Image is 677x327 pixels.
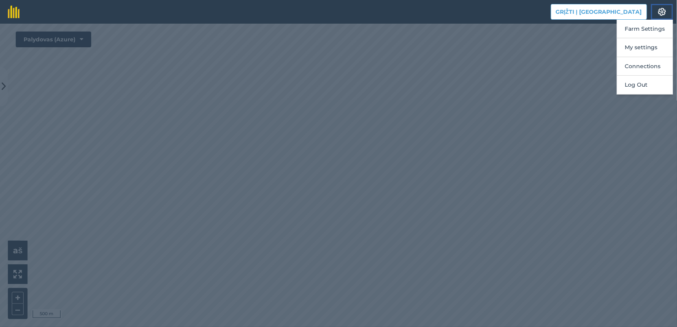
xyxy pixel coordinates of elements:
img: lauko paraštė Logotipas [8,6,20,18]
button: Farm Settings [617,20,673,38]
button: Log Out [617,76,673,94]
button: Grįžti į [GEOGRAPHIC_DATA] [551,4,647,20]
button: My settings [617,38,673,57]
button: Connections [617,57,673,76]
img: Krumpliaračio piktograma [657,8,667,16]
